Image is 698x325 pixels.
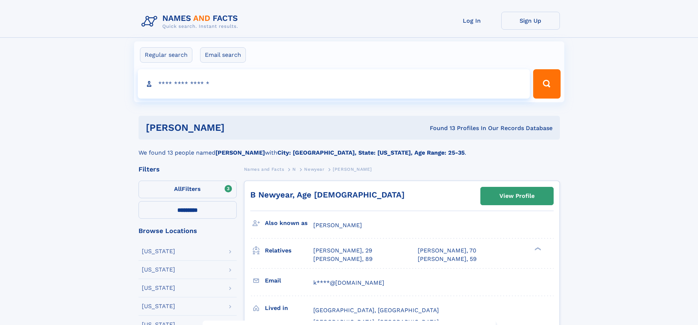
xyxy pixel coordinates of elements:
[142,267,175,273] div: [US_STATE]
[265,217,313,229] h3: Also known as
[244,165,284,174] a: Names and Facts
[327,124,553,132] div: Found 13 Profiles In Our Records Database
[139,181,237,198] label: Filters
[481,187,553,205] a: View Profile
[139,166,237,173] div: Filters
[533,69,560,99] button: Search Button
[313,255,373,263] a: [PERSON_NAME], 89
[265,274,313,287] h3: Email
[139,140,560,157] div: We found 13 people named with .
[139,12,244,32] img: Logo Names and Facts
[304,165,324,174] a: Newyear
[418,247,476,255] a: [PERSON_NAME], 70
[142,248,175,254] div: [US_STATE]
[313,222,362,229] span: [PERSON_NAME]
[250,190,405,199] a: B Newyear, Age [DEMOGRAPHIC_DATA]
[499,188,535,204] div: View Profile
[333,167,372,172] span: [PERSON_NAME]
[313,247,372,255] a: [PERSON_NAME], 29
[501,12,560,30] a: Sign Up
[304,167,324,172] span: Newyear
[200,47,246,63] label: Email search
[277,149,465,156] b: City: [GEOGRAPHIC_DATA], State: [US_STATE], Age Range: 25-35
[313,307,439,314] span: [GEOGRAPHIC_DATA], [GEOGRAPHIC_DATA]
[292,167,296,172] span: N
[533,247,542,251] div: ❯
[140,47,192,63] label: Regular search
[265,244,313,257] h3: Relatives
[215,149,265,156] b: [PERSON_NAME]
[146,123,327,132] h1: [PERSON_NAME]
[443,12,501,30] a: Log In
[142,285,175,291] div: [US_STATE]
[174,185,182,192] span: All
[292,165,296,174] a: N
[138,69,530,99] input: search input
[139,228,237,234] div: Browse Locations
[418,255,477,263] a: [PERSON_NAME], 59
[142,303,175,309] div: [US_STATE]
[265,302,313,314] h3: Lived in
